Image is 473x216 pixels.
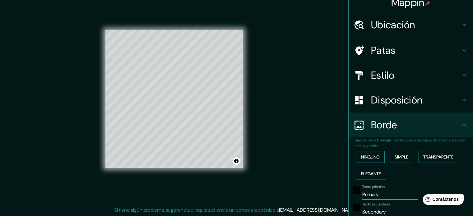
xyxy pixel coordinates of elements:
img: pin-icon.png [425,1,430,6]
font: Patas [371,44,396,57]
button: Ninguno [356,151,385,163]
div: Ubicación [349,12,473,37]
button: Transparente [418,151,458,163]
font: Borde [371,118,397,131]
div: Patas [349,38,473,63]
font: Ninguno [361,154,380,160]
font: : puedes opacar las capas del marco para crear efectos geniales. [354,138,466,148]
div: Estilo [349,63,473,88]
button: Activar o desactivar atribución [233,157,240,165]
font: Elegante [361,171,381,177]
button: Elegante [356,168,386,180]
button: negro [353,204,360,211]
button: Simple [390,151,413,163]
font: Disposición [371,94,422,107]
button: negro [353,186,360,194]
font: Consejo [377,138,391,143]
div: Disposición [349,88,473,113]
font: Ubicación [371,18,415,31]
font: Texto secundario [362,202,390,207]
font: Simple [395,154,408,160]
font: Texto principal [362,184,385,189]
font: Transparente [423,154,453,160]
font: Estilo [371,69,394,82]
font: Elige un borde. [354,138,377,143]
a: [EMAIL_ADDRESS][DOMAIN_NAME] [279,207,356,213]
iframe: Lanzador de widgets de ayuda [418,192,466,209]
font: Si tiene algún problema, sugerencia o inquietud, envíe un correo electrónico a [114,207,279,213]
div: Borde [349,113,473,137]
